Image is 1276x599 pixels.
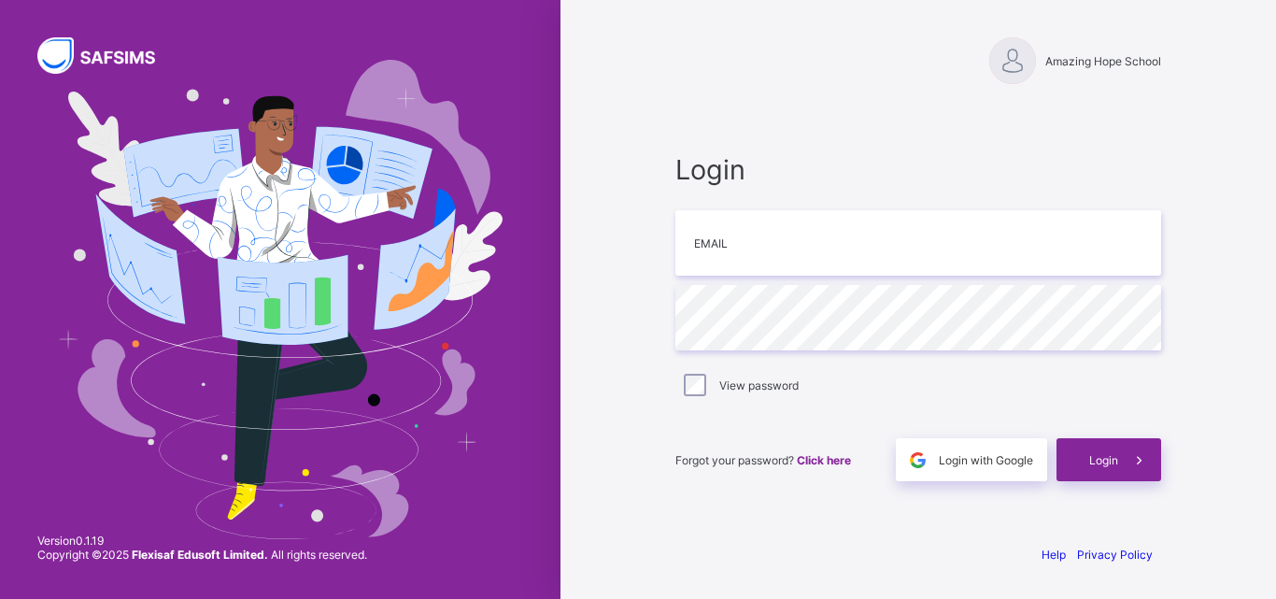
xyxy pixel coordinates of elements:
span: Login [675,153,1161,186]
span: Login with Google [939,453,1033,467]
a: Privacy Policy [1077,548,1153,562]
img: SAFSIMS Logo [37,37,177,74]
label: View password [719,378,799,392]
span: Amazing Hope School [1045,54,1161,68]
img: google.396cfc9801f0270233282035f929180a.svg [907,449,929,471]
a: Help [1042,548,1066,562]
img: Hero Image [58,60,503,538]
strong: Flexisaf Edusoft Limited. [132,548,268,562]
span: Forgot your password? [675,453,851,467]
a: Click here [797,453,851,467]
span: Version 0.1.19 [37,534,367,548]
span: Copyright © 2025 All rights reserved. [37,548,367,562]
span: Login [1089,453,1118,467]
